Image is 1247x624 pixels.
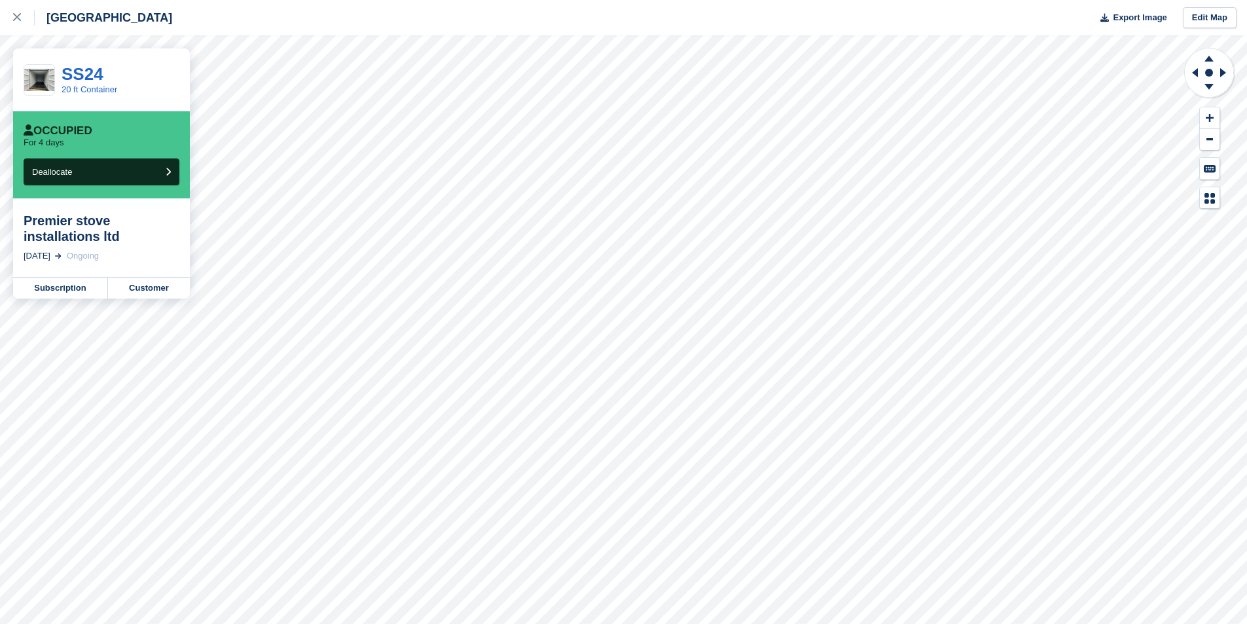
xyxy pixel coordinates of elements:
[1093,7,1167,29] button: Export Image
[24,249,50,263] div: [DATE]
[24,213,179,244] div: Premier stove installations ltd
[1200,107,1220,129] button: Zoom In
[32,167,72,177] span: Deallocate
[24,138,63,148] p: For 4 days
[67,249,99,263] div: Ongoing
[1200,187,1220,209] button: Map Legend
[108,278,190,299] a: Customer
[55,253,62,259] img: arrow-right-light-icn-cde0832a797a2874e46488d9cf13f60e5c3a73dbe684e267c42b8395dfbc2abf.svg
[62,64,103,84] a: SS24
[13,278,108,299] a: Subscription
[1183,7,1237,29] a: Edit Map
[1113,11,1166,24] span: Export Image
[1200,158,1220,179] button: Keyboard Shortcuts
[24,69,54,92] img: IMG_8840.jpg
[1200,129,1220,151] button: Zoom Out
[24,124,92,138] div: Occupied
[35,10,172,26] div: [GEOGRAPHIC_DATA]
[62,84,117,94] a: 20 ft Container
[24,158,179,185] button: Deallocate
